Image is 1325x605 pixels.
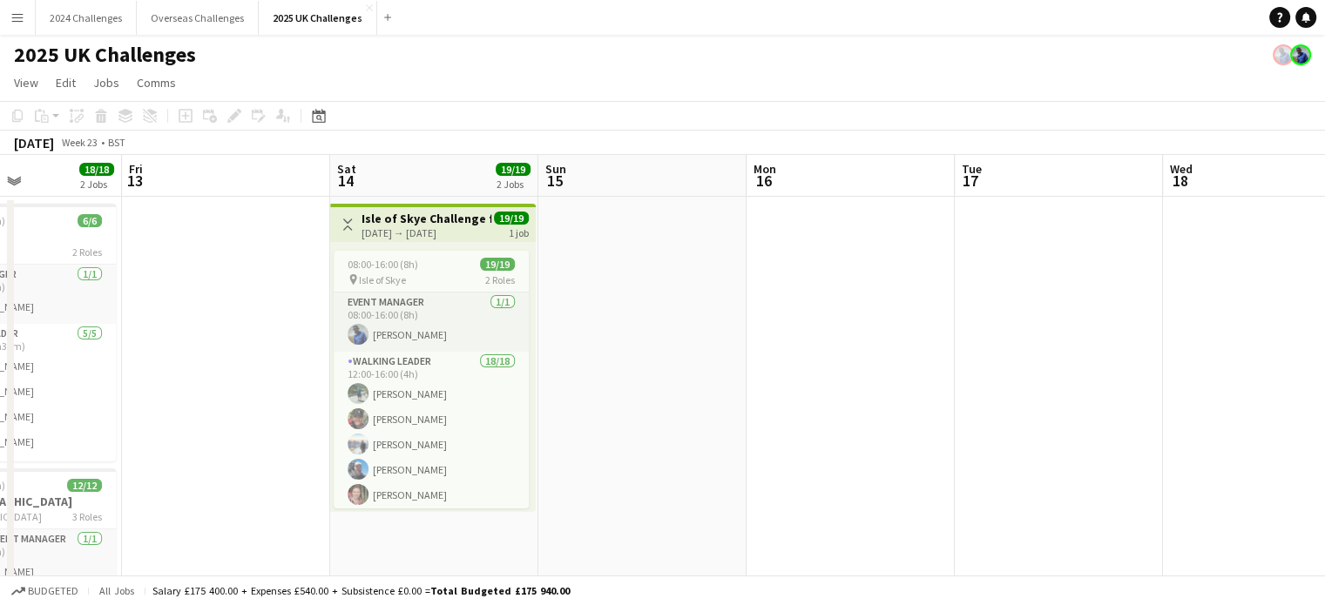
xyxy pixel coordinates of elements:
[49,71,83,94] a: Edit
[430,584,570,597] span: Total Budgeted £175 940.00
[152,584,570,597] div: Salary £175 400.00 + Expenses £540.00 + Subsistence £0.00 =
[14,134,54,151] div: [DATE]
[130,71,183,94] a: Comms
[1290,44,1311,65] app-user-avatar: Andy Baker
[14,75,38,91] span: View
[93,75,119,91] span: Jobs
[9,581,81,601] button: Budgeted
[137,1,259,35] button: Overseas Challenges
[96,584,138,597] span: All jobs
[86,71,126,94] a: Jobs
[36,1,137,35] button: 2024 Challenges
[259,1,377,35] button: 2025 UK Challenges
[56,75,76,91] span: Edit
[14,42,196,68] h1: 2025 UK Challenges
[1273,44,1294,65] app-user-avatar: Andy Baker
[7,71,45,94] a: View
[108,136,125,149] div: BST
[57,136,101,149] span: Week 23
[28,585,78,597] span: Budgeted
[137,75,176,91] span: Comms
